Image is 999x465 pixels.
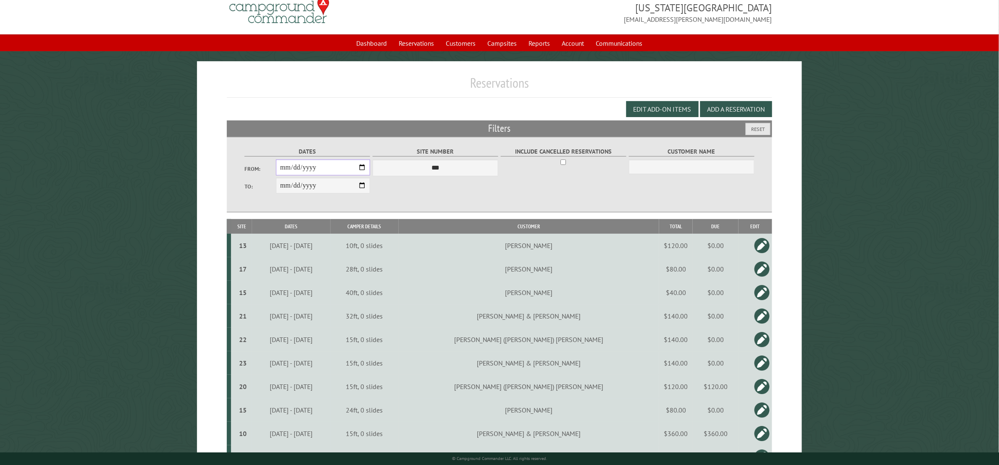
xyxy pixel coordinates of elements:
td: $0.00 [693,304,739,328]
td: $120.00 [693,375,739,398]
label: Customer Name [629,147,755,157]
div: [DATE] - [DATE] [254,241,329,250]
th: Site [231,219,252,234]
td: [PERSON_NAME] & [PERSON_NAME] [399,351,660,375]
td: $0.00 [693,281,739,304]
span: [US_STATE][GEOGRAPHIC_DATA] [EMAIL_ADDRESS][PERSON_NAME][DOMAIN_NAME] [499,1,772,24]
button: Reset [746,123,770,135]
div: [DATE] - [DATE] [254,382,329,391]
a: Reports [524,35,555,51]
button: Edit Add-on Items [626,101,699,117]
th: Dates [252,219,330,234]
a: Account [557,35,589,51]
td: 15ft, 0 slides [331,375,399,398]
td: $360.00 [659,422,693,445]
td: 28ft, 0 slides [331,257,399,281]
td: [PERSON_NAME] & [PERSON_NAME] [399,422,660,445]
td: 10ft, 0 slides [331,234,399,257]
div: 13 [234,241,251,250]
div: 10 [234,429,251,438]
td: $0.00 [693,234,739,257]
div: 17 [234,265,251,273]
h2: Filters [227,120,772,136]
td: [PERSON_NAME] [399,257,660,281]
div: [DATE] - [DATE] [254,335,329,344]
label: Include Cancelled Reservations [501,147,626,157]
div: [DATE] - [DATE] [254,406,329,414]
a: Communications [591,35,648,51]
td: [PERSON_NAME] [399,234,660,257]
th: Due [693,219,739,234]
td: $0.00 [693,351,739,375]
td: 15ft, 0 slides [331,351,399,375]
div: 22 [234,335,251,344]
div: [DATE] - [DATE] [254,359,329,367]
td: $0.00 [693,398,739,422]
th: Camper Details [331,219,399,234]
a: Customers [441,35,481,51]
td: $0.00 [693,328,739,351]
td: $360.00 [693,422,739,445]
th: Total [659,219,693,234]
div: [DATE] - [DATE] [254,288,329,297]
div: [DATE] - [DATE] [254,429,329,438]
td: [PERSON_NAME] ([PERSON_NAME]) [PERSON_NAME] [399,375,660,398]
div: 15 [234,288,251,297]
td: [PERSON_NAME] [399,281,660,304]
label: To: [244,183,276,191]
td: $120.00 [659,234,693,257]
div: [DATE] - [DATE] [254,312,329,320]
td: $140.00 [659,328,693,351]
button: Add a Reservation [700,101,772,117]
label: From: [244,165,276,173]
label: Site Number [373,147,498,157]
td: [PERSON_NAME] ([PERSON_NAME]) [PERSON_NAME] [399,328,660,351]
td: $0.00 [693,257,739,281]
div: 15 [234,406,251,414]
a: Reservations [394,35,439,51]
div: 20 [234,382,251,391]
a: Dashboard [352,35,392,51]
div: 21 [234,312,251,320]
div: 23 [234,359,251,367]
div: [DATE] - [DATE] [254,265,329,273]
td: $140.00 [659,304,693,328]
td: [PERSON_NAME] [399,398,660,422]
td: [PERSON_NAME] & [PERSON_NAME] [399,304,660,328]
th: Customer [399,219,660,234]
td: 24ft, 0 slides [331,398,399,422]
a: Campsites [483,35,522,51]
td: 15ft, 0 slides [331,422,399,445]
td: $140.00 [659,351,693,375]
td: $80.00 [659,398,693,422]
td: 15ft, 0 slides [331,328,399,351]
label: Dates [244,147,370,157]
h1: Reservations [227,75,772,98]
td: $40.00 [659,281,693,304]
small: © Campground Commander LLC. All rights reserved. [452,456,547,461]
td: 40ft, 0 slides [331,281,399,304]
th: Edit [739,219,772,234]
td: $120.00 [659,375,693,398]
td: $80.00 [659,257,693,281]
td: 32ft, 0 slides [331,304,399,328]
